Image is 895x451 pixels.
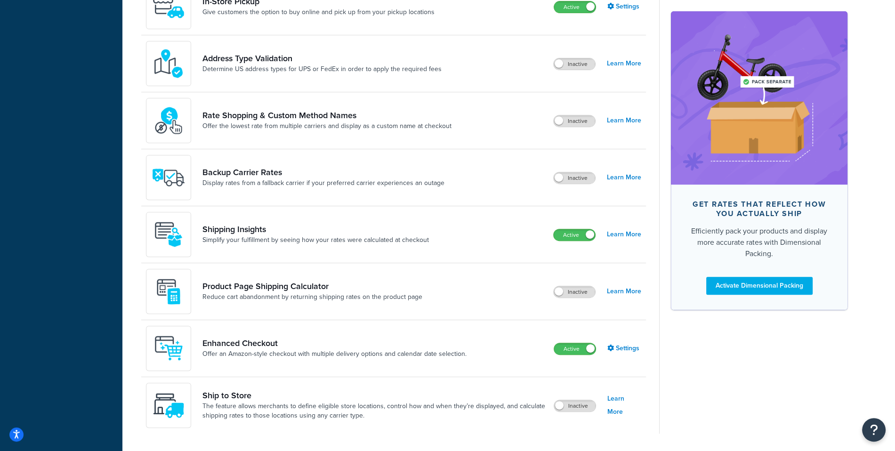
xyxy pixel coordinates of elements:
[202,224,429,234] a: Shipping Insights
[202,349,467,359] a: Offer an Amazon-style checkout with multiple delivery options and calendar date selection.
[862,418,886,442] button: Open Resource Center
[607,285,641,298] a: Learn More
[686,200,832,218] div: Get rates that reflect how you actually ship
[554,1,596,13] label: Active
[202,121,452,131] a: Offer the lowest rate from multiple carriers and display as a custom name at checkout
[152,161,185,194] img: icon-duo-feat-backup-carrier-4420b188.png
[686,225,832,259] div: Efficiently pack your products and display more accurate rates with Dimensional Packing.
[554,343,596,354] label: Active
[152,332,185,365] img: RgAAAABJRU5ErkJggg==
[152,218,185,251] img: Acw9rhKYsOEjAAAAAElFTkSuQmCC
[685,25,833,170] img: feature-image-dim-d40ad3071a2b3c8e08177464837368e35600d3c5e73b18a22c1e4bb210dc32ac.png
[607,57,641,70] a: Learn More
[202,235,429,245] a: Simplify your fulfillment by seeing how your rates were calculated at checkout
[202,110,452,121] a: Rate Shopping & Custom Method Names
[202,292,422,302] a: Reduce cart abandonment by returning shipping rates on the product page
[554,172,595,184] label: Inactive
[152,47,185,80] img: kIG8fy0lQAAAABJRU5ErkJggg==
[607,342,641,355] a: Settings
[202,53,442,64] a: Address Type Validation
[152,389,185,422] img: icon-duo-feat-ship-to-store-7c4d6248.svg
[202,281,422,291] a: Product Page Shipping Calculator
[554,286,595,298] label: Inactive
[554,229,595,241] label: Active
[607,114,641,127] a: Learn More
[202,64,442,74] a: Determine US address types for UPS or FedEx in order to apply the required fees
[202,402,546,420] a: The feature allows merchants to define eligible store locations, control how and when they’re dis...
[152,104,185,137] img: icon-duo-feat-rate-shopping-ecdd8bed.png
[202,8,435,17] a: Give customers the option to buy online and pick up from your pickup locations
[607,392,641,419] a: Learn More
[202,390,546,401] a: Ship to Store
[607,228,641,241] a: Learn More
[202,338,467,348] a: Enhanced Checkout
[152,275,185,308] img: +D8d0cXZM7VpdAAAAAElFTkSuQmCC
[554,58,595,70] label: Inactive
[202,178,444,188] a: Display rates from a fallback carrier if your preferred carrier experiences an outage
[202,167,444,177] a: Backup Carrier Rates
[554,400,596,411] label: Inactive
[554,115,595,127] label: Inactive
[706,277,813,295] a: Activate Dimensional Packing
[607,171,641,184] a: Learn More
